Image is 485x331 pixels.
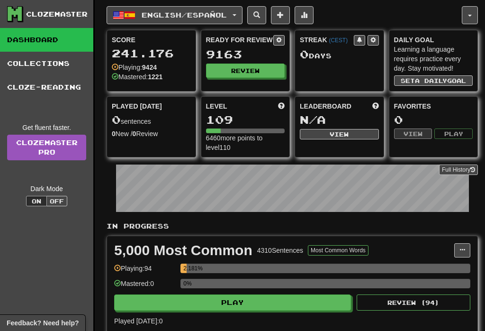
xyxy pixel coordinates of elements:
div: 4310 Sentences [257,246,303,255]
div: Ready for Review [206,35,274,45]
span: N/A [300,113,326,126]
div: 5,000 Most Common [114,243,252,257]
div: Clozemaster [26,9,88,19]
strong: 9424 [142,64,157,71]
button: Full History [439,165,478,175]
span: 0 [300,47,309,61]
a: (CEST) [329,37,348,44]
div: Day s [300,48,379,61]
a: ClozemasterPro [7,135,86,160]
button: Seta dailygoal [394,75,473,86]
div: 109 [206,114,285,126]
button: Play [114,294,351,311]
div: 6460 more points to level 110 [206,133,285,152]
div: Mastered: [112,72,162,82]
div: Score [112,35,191,45]
span: English / Español [142,11,227,19]
span: Level [206,101,227,111]
div: Daily Goal [394,35,473,45]
button: Most Common Words [308,245,368,256]
div: Favorites [394,101,473,111]
div: Playing: 94 [114,264,176,279]
span: This week in points, UTC [372,101,379,111]
button: On [26,196,47,206]
button: View [300,129,379,139]
strong: 0 [133,130,136,138]
div: Playing: [112,63,157,72]
div: 2.181% [183,264,187,273]
div: Mastered: 0 [114,279,176,294]
button: More stats [295,6,314,24]
span: Played [DATE]: 0 [114,317,162,325]
button: Review (94) [357,294,470,311]
button: View [394,129,432,139]
div: Get fluent faster. [7,123,86,132]
div: Dark Mode [7,184,86,193]
span: Open feedback widget [7,318,79,328]
div: sentences [112,114,191,126]
button: English/Español [107,6,242,24]
button: Add sentence to collection [271,6,290,24]
span: Score more points to level up [278,101,285,111]
div: Streak [300,35,354,45]
button: Off [46,196,67,206]
p: In Progress [107,221,478,231]
button: Play [434,129,473,139]
span: a daily [415,77,447,84]
div: Learning a language requires practice every day. Stay motivated! [394,45,473,73]
div: 0 [394,114,473,126]
span: Leaderboard [300,101,351,111]
div: 9163 [206,48,285,60]
button: Review [206,64,285,78]
div: 241.176 [112,47,191,59]
strong: 0 [112,130,116,138]
button: Search sentences [247,6,266,24]
span: 0 [112,113,121,126]
strong: 1221 [148,73,162,81]
div: New / Review [112,129,191,138]
span: Played [DATE] [112,101,162,111]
